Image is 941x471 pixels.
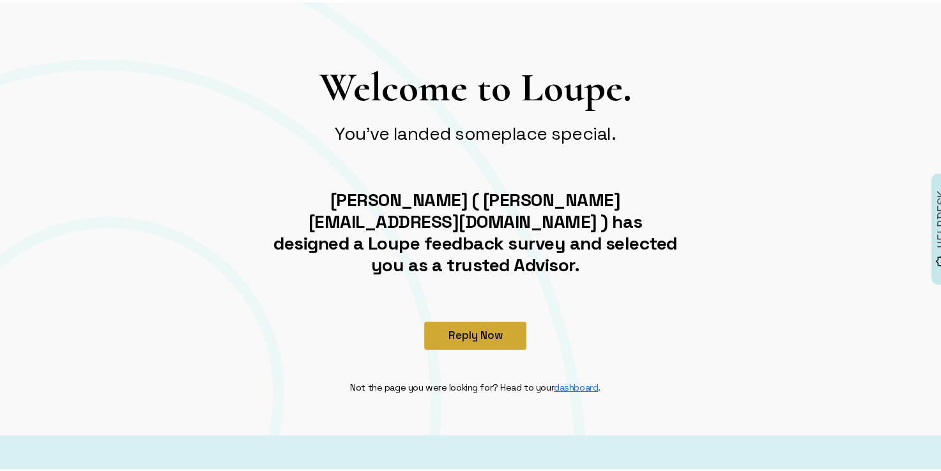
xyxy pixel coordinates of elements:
[554,379,598,391] a: dashboard
[424,319,526,347] button: Reply Now
[272,60,678,110] h1: Welcome to Loupe.
[272,120,678,142] h2: You've landed someplace special.
[272,186,678,273] h2: [PERSON_NAME] ( [PERSON_NAME][EMAIL_ADDRESS][DOMAIN_NAME] ) has designed a Loupe feedback survey ...
[342,378,608,392] div: Not the page you were looking for? Head to your .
